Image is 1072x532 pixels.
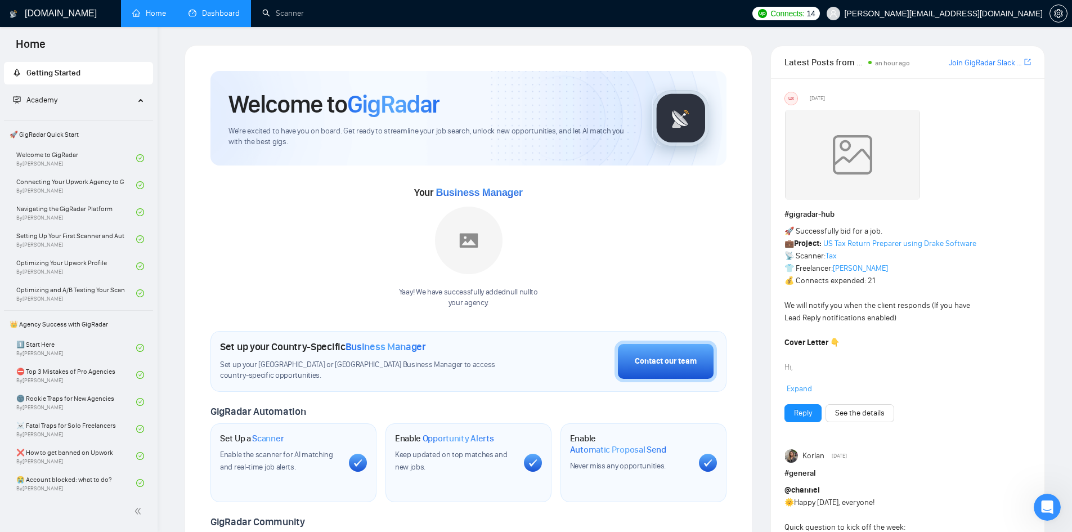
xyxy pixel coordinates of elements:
[210,516,305,528] span: GigRadar Community
[220,433,284,444] h1: Set Up a
[784,498,794,507] span: 🌞
[826,251,837,261] a: Tax
[635,355,697,368] div: Contact our team
[136,398,144,406] span: check-circle
[16,227,136,252] a: Setting Up Your First Scanner and Auto-BidderBy[PERSON_NAME]
[785,110,920,200] img: weqQh+iSagEgQAAAABJRU5ErkJggg==
[802,450,824,462] span: Korlan
[784,467,1031,480] h1: # general
[136,452,144,460] span: check-circle
[5,123,152,146] span: 🚀 GigRadar Quick Start
[395,433,494,444] h1: Enable
[615,341,717,382] button: Contact our team
[435,207,503,274] img: placeholder.png
[826,404,894,422] button: See the details
[136,479,144,487] span: check-circle
[136,235,144,243] span: check-circle
[758,9,767,18] img: upwork-logo.png
[13,95,57,105] span: Academy
[346,341,426,353] span: Business Manager
[220,341,426,353] h1: Set up your Country-Specific
[785,92,797,105] div: US
[835,407,885,419] a: See the details
[134,506,145,517] span: double-left
[787,384,812,394] span: Expand
[16,336,136,360] a: 1️⃣ Start HereBy[PERSON_NAME]
[1034,494,1061,521] iframe: Intercom live chat
[653,90,709,146] img: gigradar-logo.png
[794,239,822,248] strong: Project:
[1050,9,1067,18] span: setting
[875,59,910,67] span: an hour ago
[136,371,144,379] span: check-circle
[13,96,21,104] span: fund-projection-screen
[26,95,57,105] span: Academy
[770,7,804,20] span: Connects:
[262,8,304,18] a: searchScanner
[810,93,825,104] span: [DATE]
[16,363,136,387] a: ⛔ Top 3 Mistakes of Pro AgenciesBy[PERSON_NAME]
[570,433,690,455] h1: Enable
[16,390,136,414] a: 🌚 Rookie Traps for New AgenciesBy[PERSON_NAME]
[399,298,538,309] p: your agency .
[570,461,666,471] span: Never miss any opportunities.
[829,10,837,17] span: user
[16,444,136,468] a: ❌ How to get banned on UpworkBy[PERSON_NAME]
[136,289,144,297] span: check-circle
[132,8,166,18] a: homeHome
[833,263,888,273] a: [PERSON_NAME]
[823,239,976,248] a: US Tax Return Preparer using Drake Software
[949,57,1022,69] a: Join GigRadar Slack Community
[136,208,144,216] span: check-circle
[5,313,152,336] span: 👑 Agency Success with GigRadar
[784,338,840,347] strong: Cover Letter 👇
[399,287,538,309] div: Yaay! We have successfully added null null to
[794,407,812,419] a: Reply
[4,62,153,84] li: Getting Started
[784,208,1031,221] h1: # gigradar-hub
[16,173,136,198] a: Connecting Your Upwork Agency to GigRadarBy[PERSON_NAME]
[807,7,815,20] span: 14
[189,8,240,18] a: dashboardDashboard
[1049,9,1067,18] a: setting
[136,181,144,189] span: check-circle
[414,186,523,199] span: Your
[16,281,136,306] a: Optimizing and A/B Testing Your Scanner for Better ResultsBy[PERSON_NAME]
[1024,57,1031,68] a: export
[210,405,306,418] span: GigRadar Automation
[347,89,439,119] span: GigRadar
[10,5,17,23] img: logo
[220,450,333,472] span: Enable the scanner for AI matching and real-time job alerts.
[136,154,144,162] span: check-circle
[16,417,136,441] a: ☠️ Fatal Traps for Solo FreelancersBy[PERSON_NAME]
[784,55,865,69] span: Latest Posts from the GigRadar Community
[832,451,847,461] span: [DATE]
[423,433,494,444] span: Opportunity Alerts
[16,254,136,279] a: Optimizing Your Upwork ProfileBy[PERSON_NAME]
[1024,57,1031,66] span: export
[13,69,21,77] span: rocket
[228,89,439,119] h1: Welcome to
[7,36,55,60] span: Home
[136,425,144,433] span: check-circle
[570,444,666,455] span: Automatic Proposal Send
[252,433,284,444] span: Scanner
[16,200,136,225] a: Navigating the GigRadar PlatformBy[PERSON_NAME]
[785,449,799,463] img: Korlan
[395,450,508,472] span: Keep updated on top matches and new jobs.
[1049,5,1067,23] button: setting
[16,471,136,495] a: 😭 Account blocked: what to do?By[PERSON_NAME]
[436,187,522,198] span: Business Manager
[136,344,144,352] span: check-circle
[26,68,80,78] span: Getting Started
[220,360,518,381] span: Set up your [GEOGRAPHIC_DATA] or [GEOGRAPHIC_DATA] Business Manager to access country-specific op...
[16,146,136,171] a: Welcome to GigRadarBy[PERSON_NAME]
[784,485,820,495] span: @channel
[784,404,822,422] button: Reply
[228,126,634,147] span: We're excited to have you on board. Get ready to streamline your job search, unlock new opportuni...
[136,262,144,270] span: check-circle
